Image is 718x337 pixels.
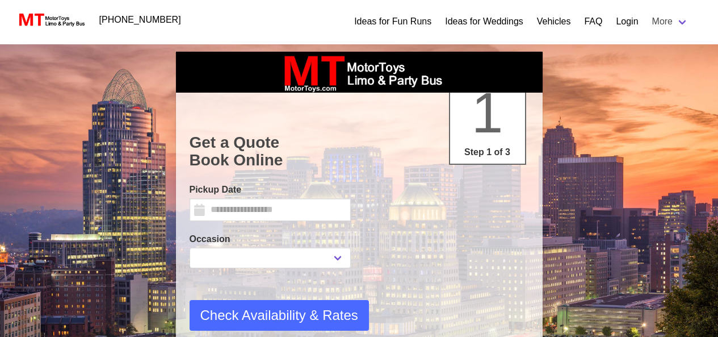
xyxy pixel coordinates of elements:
img: box_logo_brand.jpeg [274,52,444,93]
button: Check Availability & Rates [190,300,369,331]
label: Pickup Date [190,183,351,197]
a: Login [616,15,638,28]
a: More [645,10,695,33]
a: Ideas for Weddings [445,15,523,28]
span: 1 [472,81,503,144]
label: Occasion [190,232,351,246]
a: FAQ [584,15,602,28]
span: Check Availability & Rates [200,305,358,326]
img: MotorToys Logo [16,12,86,28]
a: Ideas for Fun Runs [354,15,431,28]
a: [PHONE_NUMBER] [93,9,188,31]
h1: Get a Quote Book Online [190,134,529,169]
a: Vehicles [537,15,571,28]
p: Step 1 of 3 [455,145,520,159]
